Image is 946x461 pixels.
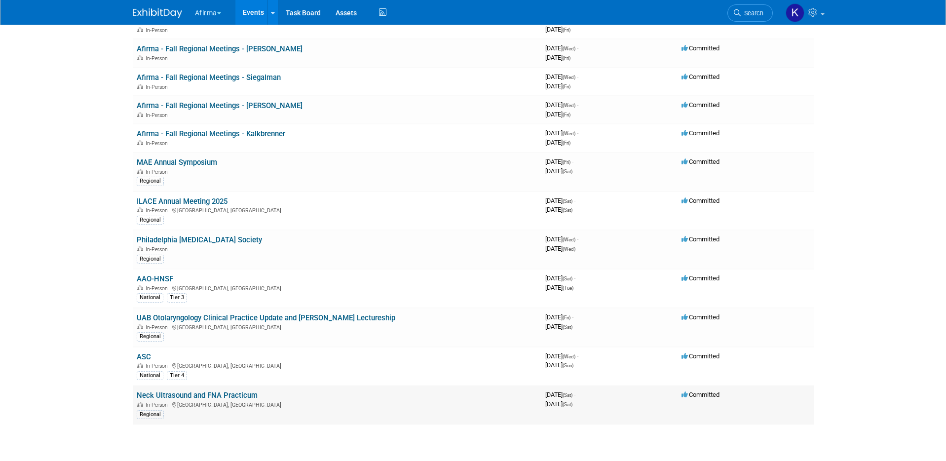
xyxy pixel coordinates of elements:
[563,363,573,368] span: (Sun)
[545,197,575,204] span: [DATE]
[563,392,572,398] span: (Sat)
[563,112,570,117] span: (Fri)
[563,324,572,330] span: (Sat)
[137,140,143,145] img: In-Person Event
[681,391,719,398] span: Committed
[133,8,182,18] img: ExhibitDay
[563,84,570,89] span: (Fri)
[137,285,143,290] img: In-Person Event
[137,177,164,186] div: Regional
[577,235,578,243] span: -
[146,363,171,369] span: In-Person
[146,27,171,34] span: In-Person
[545,361,573,369] span: [DATE]
[545,274,575,282] span: [DATE]
[137,274,173,283] a: AAO-HNSF
[137,323,537,331] div: [GEOGRAPHIC_DATA], [GEOGRAPHIC_DATA]
[137,391,258,400] a: Neck Ultrasound and FNA Practicum
[137,363,143,368] img: In-Person Event
[563,207,572,213] span: (Sat)
[681,313,719,321] span: Committed
[137,246,143,251] img: In-Person Event
[137,284,537,292] div: [GEOGRAPHIC_DATA], [GEOGRAPHIC_DATA]
[137,313,395,322] a: UAB Otolaryngology Clinical Practice Update and [PERSON_NAME] Lectureship
[545,235,578,243] span: [DATE]
[577,352,578,360] span: -
[681,158,719,165] span: Committed
[563,131,575,136] span: (Wed)
[681,235,719,243] span: Committed
[137,410,164,419] div: Regional
[572,313,573,321] span: -
[577,73,578,80] span: -
[146,140,171,147] span: In-Person
[545,101,578,109] span: [DATE]
[545,158,573,165] span: [DATE]
[563,285,573,291] span: (Tue)
[563,46,575,51] span: (Wed)
[137,402,143,407] img: In-Person Event
[137,112,143,117] img: In-Person Event
[786,3,804,22] img: Keirsten Davis
[137,207,143,212] img: In-Person Event
[545,284,573,291] span: [DATE]
[137,197,227,206] a: ILACE Annual Meeting 2025
[137,206,537,214] div: [GEOGRAPHIC_DATA], [GEOGRAPHIC_DATA]
[563,103,575,108] span: (Wed)
[545,111,570,118] span: [DATE]
[563,75,575,80] span: (Wed)
[574,197,575,204] span: -
[146,112,171,118] span: In-Person
[563,276,572,281] span: (Sat)
[545,129,578,137] span: [DATE]
[137,84,143,89] img: In-Person Event
[741,9,763,17] span: Search
[545,54,570,61] span: [DATE]
[137,101,303,110] a: Afirma - Fall Regional Meetings - [PERSON_NAME]
[137,158,217,167] a: MAE Annual Symposium
[545,73,578,80] span: [DATE]
[137,55,143,60] img: In-Person Event
[563,140,570,146] span: (Fri)
[146,402,171,408] span: In-Person
[137,216,164,225] div: Regional
[137,352,151,361] a: ASC
[545,313,573,321] span: [DATE]
[146,285,171,292] span: In-Person
[563,354,575,359] span: (Wed)
[681,101,719,109] span: Committed
[137,332,164,341] div: Regional
[563,169,572,174] span: (Sat)
[577,44,578,52] span: -
[137,371,163,380] div: National
[681,44,719,52] span: Committed
[545,391,575,398] span: [DATE]
[681,352,719,360] span: Committed
[146,55,171,62] span: In-Person
[137,44,303,53] a: Afirma - Fall Regional Meetings - [PERSON_NAME]
[577,129,578,137] span: -
[563,246,575,252] span: (Wed)
[146,246,171,253] span: In-Person
[545,323,572,330] span: [DATE]
[167,293,187,302] div: Tier 3
[563,159,570,165] span: (Fri)
[137,293,163,302] div: National
[574,274,575,282] span: -
[137,400,537,408] div: [GEOGRAPHIC_DATA], [GEOGRAPHIC_DATA]
[137,27,143,32] img: In-Person Event
[137,169,143,174] img: In-Person Event
[545,400,572,408] span: [DATE]
[563,237,575,242] span: (Wed)
[563,55,570,61] span: (Fri)
[681,129,719,137] span: Committed
[577,101,578,109] span: -
[545,245,575,252] span: [DATE]
[146,84,171,90] span: In-Person
[545,82,570,90] span: [DATE]
[137,255,164,264] div: Regional
[137,361,537,369] div: [GEOGRAPHIC_DATA], [GEOGRAPHIC_DATA]
[563,198,572,204] span: (Sat)
[137,324,143,329] img: In-Person Event
[545,26,570,33] span: [DATE]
